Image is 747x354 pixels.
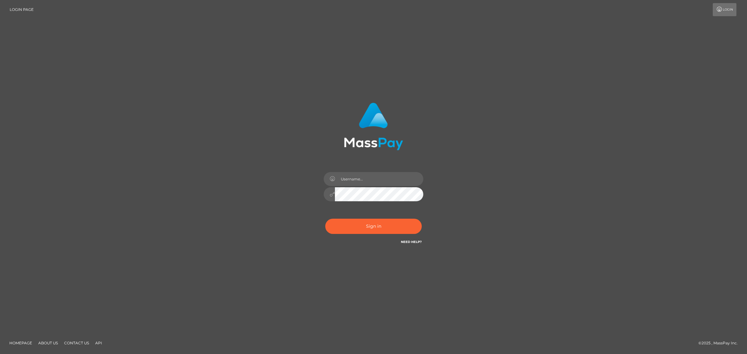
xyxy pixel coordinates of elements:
a: About Us [36,338,60,348]
a: Login [713,3,736,16]
a: Homepage [7,338,35,348]
a: Contact Us [62,338,92,348]
a: Need Help? [401,240,422,244]
input: Username... [335,172,423,186]
button: Sign in [325,219,422,234]
a: API [93,338,105,348]
div: © 2025 , MassPay Inc. [698,340,742,347]
img: MassPay Login [344,103,403,150]
a: Login Page [10,3,34,16]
